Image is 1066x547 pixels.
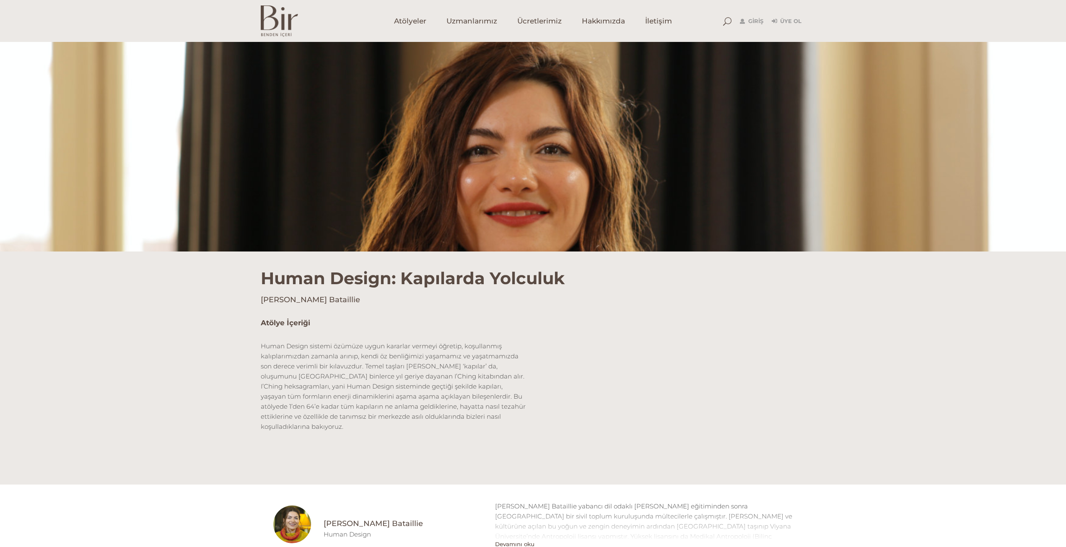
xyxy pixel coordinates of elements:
h5: Atölye İçeriği [261,318,527,329]
span: Ücretlerimiz [517,16,562,26]
h4: [PERSON_NAME] Bataillie [261,295,806,305]
h1: Human Design: Kapılarda Yolculuk [261,251,806,288]
a: Human Design [324,530,371,538]
span: Atölyeler [394,16,426,26]
span: İletişim [645,16,672,26]
span: Hakkımızda [582,16,625,26]
a: Üye Ol [772,16,801,26]
span: Uzmanlarımız [446,16,497,26]
img: elvinprofilfoto-100x100.jpg [273,506,311,543]
a: Giriş [740,16,763,26]
p: Human Design sistemi özümüze uygun kararlar vermeyi öğretip, koşullanmış kalıplarımızdan zamanla ... [261,341,527,432]
a: [PERSON_NAME] Bataillie [324,518,482,529]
